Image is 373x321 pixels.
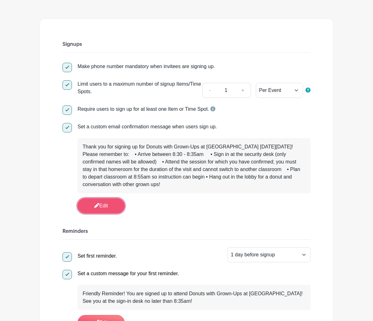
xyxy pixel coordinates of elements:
[83,143,305,188] div: Thank you for signing up for Donuts with Grown-Ups at [GEOGRAPHIC_DATA] [DATE][DATE]! Please reme...
[78,198,125,213] a: Edit
[202,83,217,98] a: -
[78,270,179,277] div: Set a custom message for your first reminder.
[62,271,179,276] a: Set a custom message for your first reminder.
[62,253,117,259] a: Set first reminder.
[62,228,311,234] h6: Reminders
[62,41,311,47] h6: Signups
[78,80,202,95] div: Limit users to a maximum number of signup Items/Time Spots.
[235,83,251,98] a: +
[78,123,311,131] div: Set a custom email confirmation message when users sign up.
[78,252,117,260] div: Set first reminder.
[83,290,305,305] div: Friendly Reminder! You are signed up to attend Donuts with Grown-Ups at [GEOGRAPHIC_DATA]! See yo...
[78,105,215,113] div: Require users to sign up for at least one Item or Time Spot.
[78,63,215,70] div: Make phone number mandatory when invitees are signing up.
